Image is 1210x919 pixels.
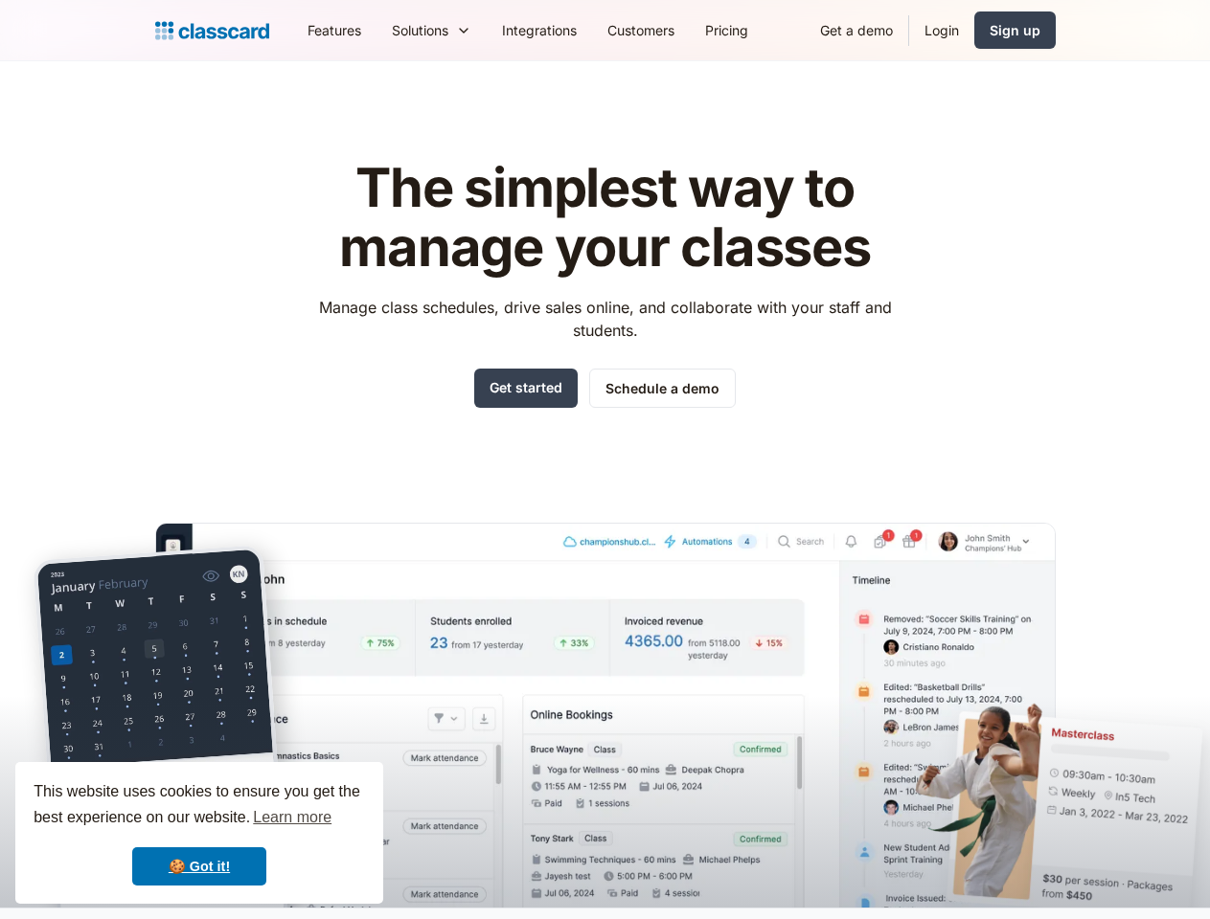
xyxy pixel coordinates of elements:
[909,9,974,52] a: Login
[974,11,1056,49] a: Sign up
[250,803,334,832] a: learn more about cookies
[392,20,448,40] div: Solutions
[589,369,736,408] a: Schedule a demo
[34,780,365,832] span: This website uses cookies to ensure you get the best experience on our website.
[15,762,383,904] div: cookieconsent
[487,9,592,52] a: Integrations
[301,159,909,277] h1: The simplest way to manage your classes
[474,369,578,408] a: Get started
[805,9,908,52] a: Get a demo
[990,20,1040,40] div: Sign up
[690,9,764,52] a: Pricing
[292,9,377,52] a: Features
[132,847,266,885] a: dismiss cookie message
[377,9,487,52] div: Solutions
[155,17,269,44] a: home
[592,9,690,52] a: Customers
[301,296,909,342] p: Manage class schedules, drive sales online, and collaborate with your staff and students.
